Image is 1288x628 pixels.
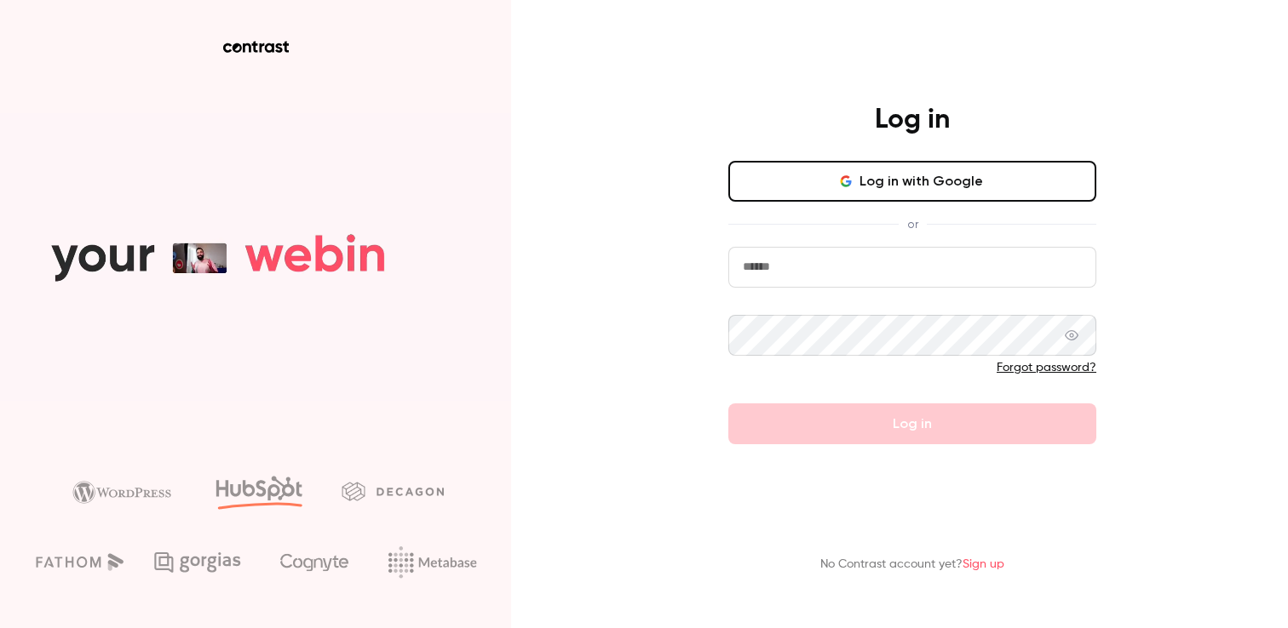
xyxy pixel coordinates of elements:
[342,482,444,500] img: decagon
[728,161,1096,202] button: Log in with Google
[963,558,1004,570] a: Sign up
[820,556,1004,574] p: No Contrast account yet?
[875,103,950,137] h4: Log in
[899,215,927,233] span: or
[997,362,1096,374] a: Forgot password?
